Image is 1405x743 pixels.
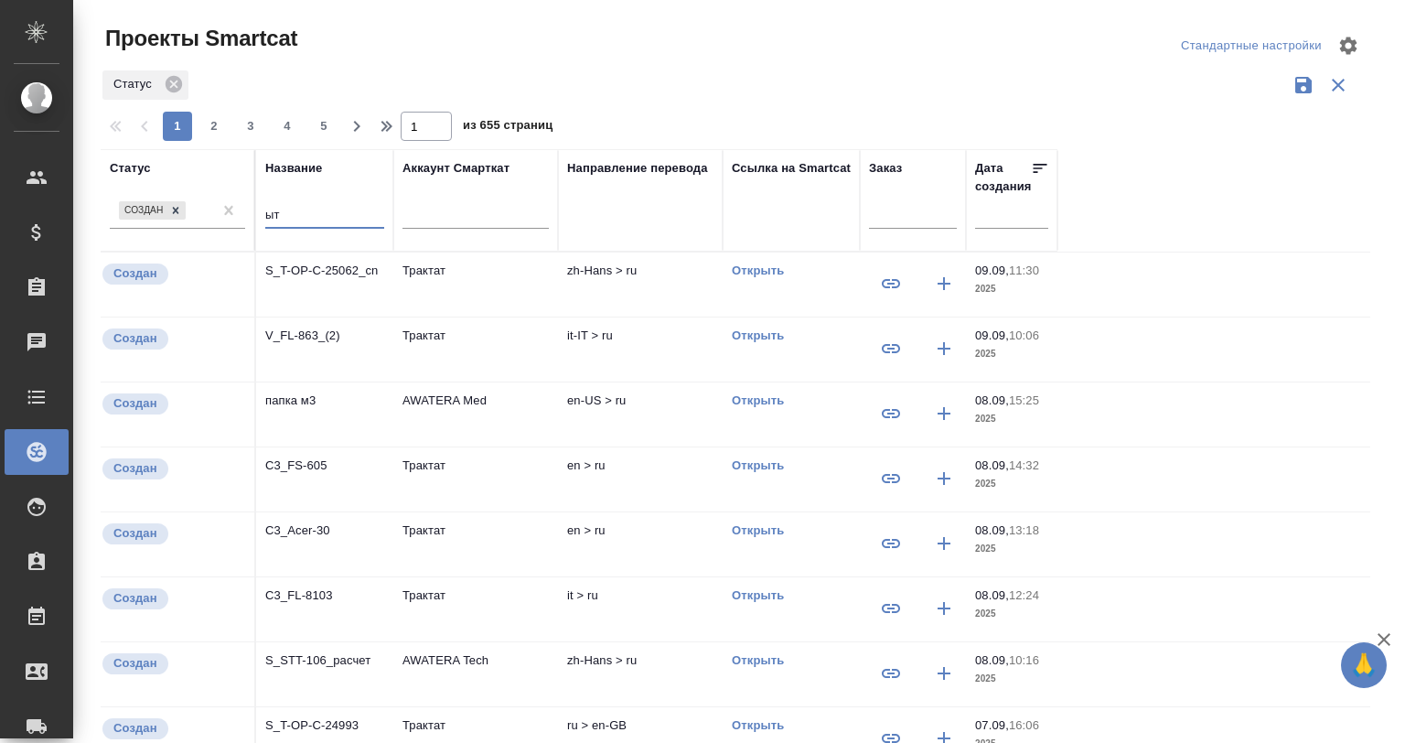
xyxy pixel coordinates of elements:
p: en > ru [567,522,713,540]
button: Создать заказ [922,327,966,371]
p: Создан [113,459,157,478]
a: Открыть [732,588,784,602]
td: Трактат [393,577,558,641]
p: 08.09, [975,653,1009,667]
span: 4 [273,117,302,135]
p: C3_FS-605 [265,457,384,475]
p: S_T-OP-C-24993 [265,716,384,735]
p: 08.09, [975,393,1009,407]
button: Создать заказ [922,587,966,630]
button: Привязать к существующему заказу [869,392,913,436]
p: Создан [113,654,157,673]
div: Ссылка на Smartcat [732,159,851,178]
a: Открыть [732,393,784,407]
button: Создать заказ [922,457,966,501]
p: S_STT-106_расчет [265,651,384,670]
p: 2025 [975,475,1048,493]
button: Создать заказ [922,522,966,565]
button: Создать заказ [922,651,966,695]
p: 14:32 [1009,458,1039,472]
p: Создан [113,264,157,283]
td: AWATERA Med [393,382,558,447]
span: 3 [236,117,265,135]
div: Название [265,159,322,178]
div: Создан [119,201,166,221]
button: 5 [309,112,338,141]
p: 2025 [975,605,1048,623]
div: Направление перевода [567,159,708,178]
p: zh-Hans > ru [567,262,713,280]
p: 2025 [975,410,1048,428]
span: 🙏 [1348,646,1379,684]
p: 08.09, [975,523,1009,537]
button: Создать заказ [922,262,966,306]
p: Создан [113,329,157,348]
td: Трактат [393,253,558,317]
button: 🙏 [1341,642,1387,688]
p: Создан [113,589,157,608]
td: Трактат [393,447,558,511]
a: Открыть [732,523,784,537]
p: Создан [113,524,157,543]
p: папка м3 [265,392,384,410]
button: Привязать к существующему заказу [869,457,913,501]
p: S_T-OP-C-25062_cn [265,262,384,280]
button: 2 [199,112,229,141]
p: ru > en-GB [567,716,713,735]
p: 13:18 [1009,523,1039,537]
p: 07.09, [975,718,1009,732]
td: AWATERA Tech [393,642,558,706]
p: 2025 [975,670,1048,688]
button: 4 [273,112,302,141]
p: zh-Hans > ru [567,651,713,670]
p: Создан [113,719,157,738]
p: V_FL-863_(2) [265,327,384,345]
p: it > ru [567,587,713,605]
div: split button [1176,32,1326,60]
p: en-US > ru [567,392,713,410]
div: Заказ [869,159,902,178]
p: 2025 [975,280,1048,298]
button: 3 [236,112,265,141]
div: Статус [110,159,151,178]
p: 10:16 [1009,653,1039,667]
a: Открыть [732,328,784,342]
span: 2 [199,117,229,135]
a: Открыть [732,458,784,472]
span: Проекты Smartcat [101,24,297,53]
p: C3_Acer-30 [265,522,384,540]
div: Дата создания [975,159,1031,196]
p: 09.09, [975,264,1009,277]
p: 11:30 [1009,264,1039,277]
p: 08.09, [975,588,1009,602]
p: 2025 [975,345,1048,363]
td: Трактат [393,318,558,382]
p: it-IT > ru [567,327,713,345]
p: 16:06 [1009,718,1039,732]
p: 10:06 [1009,328,1039,342]
p: 09.09, [975,328,1009,342]
p: C3_FL-8103 [265,587,384,605]
a: Открыть [732,264,784,277]
button: Привязать к существующему заказу [869,522,913,565]
button: Привязать к существующему заказу [869,327,913,371]
p: en > ru [567,457,713,475]
p: 2025 [975,540,1048,558]
span: 5 [309,117,338,135]
span: Настроить таблицу [1326,24,1370,68]
button: Сохранить фильтры [1286,68,1321,102]
button: Привязать к существующему заказу [869,651,913,695]
button: Привязать к существующему заказу [869,587,913,630]
p: Создан [113,394,157,413]
a: Открыть [732,718,784,732]
button: Создать заказ [922,392,966,436]
p: 15:25 [1009,393,1039,407]
p: 08.09, [975,458,1009,472]
p: 12:24 [1009,588,1039,602]
p: Статус [113,75,158,93]
div: Статус [102,70,188,100]
button: Привязать к существующему заказу [869,262,913,306]
button: Сбросить фильтры [1321,68,1356,102]
span: из 655 страниц [463,114,552,141]
td: Трактат [393,512,558,576]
